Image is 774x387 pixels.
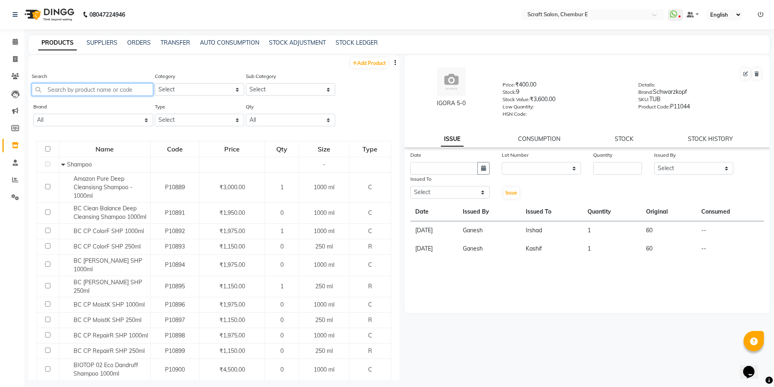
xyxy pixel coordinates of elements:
[32,83,153,96] input: Search by product name or code
[521,203,583,221] th: Issued To
[410,203,458,221] th: Date
[74,347,145,355] span: BC CP RepairR SHP 250ml
[74,227,144,235] span: BC CP ColorF SHP 1000ml
[74,332,148,339] span: BC CP RepairR SHP 1000ml
[315,243,333,250] span: 250 ml
[641,240,696,258] td: 60
[280,283,284,290] span: 1
[280,366,284,373] span: 0
[503,103,534,110] label: Low Quantity:
[518,135,560,143] a: CONSUMPTION
[638,89,653,96] label: Brand:
[638,81,655,89] label: Details:
[280,227,284,235] span: 1
[583,221,641,240] td: 1
[323,161,325,168] span: -
[165,366,185,373] span: P10900
[368,332,372,339] span: C
[165,209,185,216] span: P10891
[21,3,76,26] img: logo
[165,261,185,268] span: P10894
[502,151,529,159] label: Lot Number
[696,240,764,258] td: --
[314,332,334,339] span: 1000 ml
[127,39,151,46] a: ORDERS
[74,257,142,273] span: BC [PERSON_NAME] SHP 1000ml
[200,39,259,46] a: AUTO CONSUMPTION
[74,316,141,324] span: BC CP MoistK SHP 250ml
[314,184,334,191] span: 1000 ml
[583,240,641,258] td: 1
[299,142,349,156] div: Size
[641,221,696,240] td: 60
[38,36,77,50] a: PRODUCTS
[521,221,583,240] td: Irshad
[155,73,175,80] label: Category
[33,103,47,110] label: Brand
[219,347,245,355] span: ₹1,150.00
[165,184,185,191] span: P10889
[269,39,326,46] a: STOCK ADJUSTMENT
[314,366,334,373] span: 1000 ml
[74,205,146,221] span: BC Clean Balance Deep Cleansing Shampoo 1000ml
[458,221,521,240] td: Ganesh
[688,135,733,143] a: STOCK HISTORY
[503,187,519,199] button: Issue
[165,316,185,324] span: P10897
[615,135,633,143] a: STOCK
[458,240,521,258] td: Ganesh
[219,316,245,324] span: ₹1,150.00
[638,96,649,103] label: SKU:
[458,203,521,221] th: Issued By
[410,221,458,240] td: [DATE]
[219,243,245,250] span: ₹1,150.00
[315,283,333,290] span: 250 ml
[503,80,626,92] div: ₹400.00
[219,209,245,216] span: ₹1,950.00
[503,89,516,96] label: Stock:
[368,243,372,250] span: R
[696,203,764,221] th: Consumed
[219,301,245,308] span: ₹1,975.00
[61,161,67,168] span: Collapse Row
[638,103,670,110] label: Product Code:
[314,301,334,308] span: 1000 ml
[280,347,284,355] span: 0
[505,190,517,196] span: Issue
[280,316,284,324] span: 0
[219,366,245,373] span: ₹4,500.00
[280,209,284,216] span: 0
[165,332,185,339] span: P10898
[412,99,491,108] div: IGORA 5-0
[368,184,372,191] span: C
[314,209,334,216] span: 1000 ml
[219,332,245,339] span: ₹1,975.00
[314,261,334,268] span: 1000 ml
[740,355,766,379] iframe: chat widget
[583,203,641,221] th: Quantity
[219,283,245,290] span: ₹1,150.00
[265,142,298,156] div: Qty
[437,67,466,96] img: avatar
[368,301,372,308] span: C
[696,221,764,240] td: --
[74,175,132,199] span: Amazon Pure Deep Cleansisng Shampoo - 1000ml
[165,283,185,290] span: P10895
[246,103,254,110] label: Qty
[410,175,431,183] label: Issued To
[641,203,696,221] th: Original
[74,301,145,308] span: BC CP MoistK SHP 1000ml
[503,81,515,89] label: Price:
[638,102,762,114] div: P11044
[351,58,388,68] a: Add Product
[368,347,372,355] span: R
[521,240,583,258] td: Kashif
[280,301,284,308] span: 0
[89,3,125,26] b: 08047224946
[314,227,334,235] span: 1000 ml
[410,240,458,258] td: [DATE]
[219,184,245,191] span: ₹3,000.00
[368,316,372,324] span: R
[200,142,264,156] div: Price
[368,227,372,235] span: C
